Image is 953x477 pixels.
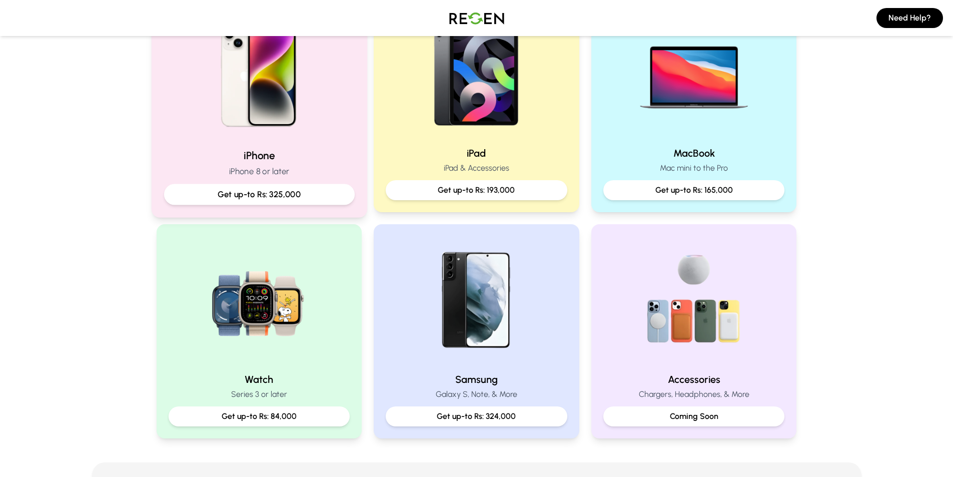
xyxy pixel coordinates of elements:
p: Mac mini to the Pro [603,162,785,174]
img: iPhone [192,6,326,140]
p: Get up-to Rs: 84,000 [177,410,342,422]
img: iPad [412,10,540,138]
img: Watch [195,236,323,364]
p: Get up-to Rs: 165,000 [611,184,777,196]
h2: iPad [386,146,567,160]
button: Need Help? [876,8,943,28]
p: iPhone 8 or later [164,165,354,178]
p: Coming Soon [611,410,777,422]
h2: MacBook [603,146,785,160]
p: Get up-to Rs: 193,000 [394,184,559,196]
p: Chargers, Headphones, & More [603,388,785,400]
img: Logo [442,4,512,32]
h2: Accessories [603,372,785,386]
h2: iPhone [164,148,354,163]
img: Samsung [412,236,540,364]
h2: Samsung [386,372,567,386]
p: iPad & Accessories [386,162,567,174]
h2: Watch [169,372,350,386]
img: MacBook [630,10,758,138]
img: Accessories [630,236,758,364]
p: Get up-to Rs: 324,000 [394,410,559,422]
p: Galaxy S, Note, & More [386,388,567,400]
p: Series 3 or later [169,388,350,400]
p: Get up-to Rs: 325,000 [172,188,346,201]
